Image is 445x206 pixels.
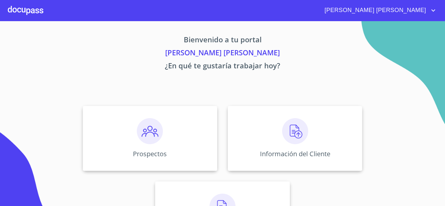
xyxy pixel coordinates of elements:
p: Prospectos [133,149,167,158]
button: account of current user [320,5,437,16]
span: [PERSON_NAME] [PERSON_NAME] [320,5,429,16]
img: prospectos.png [137,118,163,144]
p: Información del Cliente [260,149,330,158]
p: ¿En qué te gustaría trabajar hoy? [22,60,423,73]
img: carga.png [282,118,308,144]
p: Bienvenido a tu portal [22,34,423,47]
p: [PERSON_NAME] [PERSON_NAME] [22,47,423,60]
